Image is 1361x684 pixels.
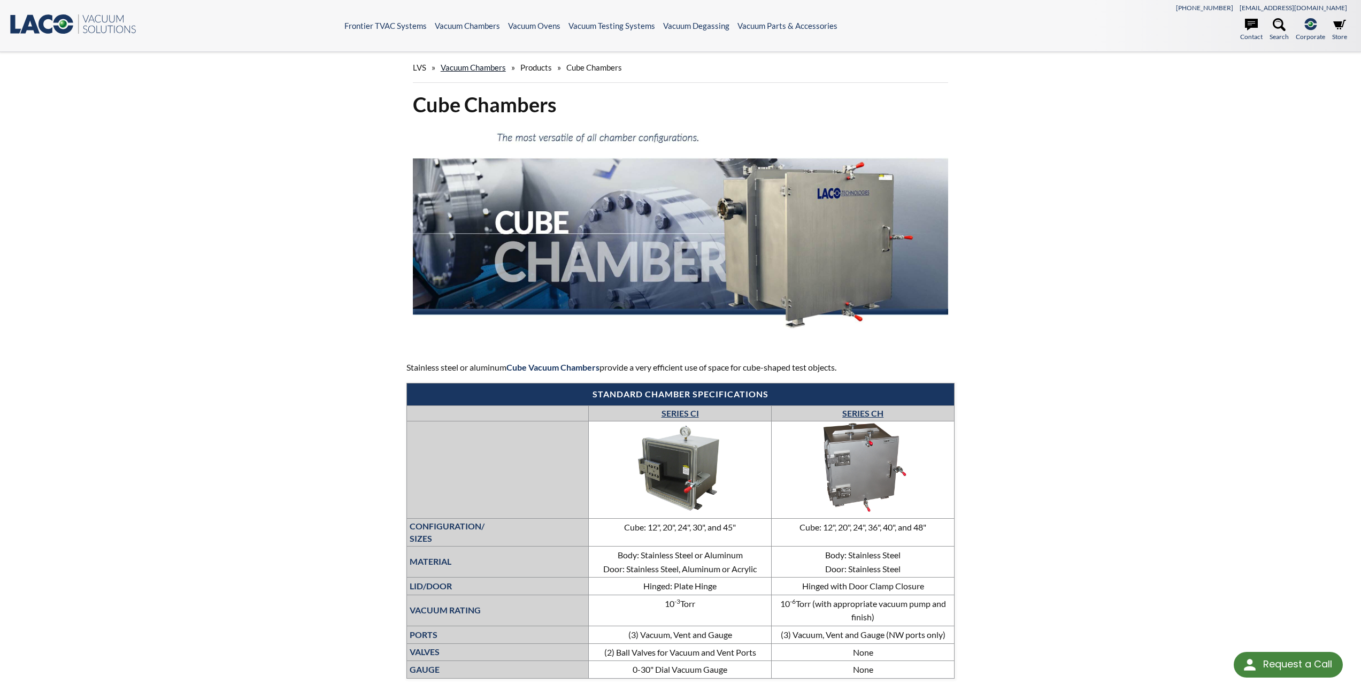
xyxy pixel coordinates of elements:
[406,519,588,547] th: CONFIGURATION/ SIZES
[413,63,426,72] span: LVS
[772,626,955,643] td: (3) Vacuum, Vent and Gauge (NW ports only)
[772,519,955,547] td: Cube: 12", 20", 24", 36", 40", and 48"
[412,389,949,400] h4: Standard chamber specifications
[344,21,427,30] a: Frontier TVAC Systems
[737,21,837,30] a: Vacuum Parts & Accessories
[1240,4,1347,12] a: [EMAIL_ADDRESS][DOMAIN_NAME]
[508,21,560,30] a: Vacuum Ovens
[772,661,955,679] td: None
[406,626,588,643] th: PORTS
[783,423,943,513] img: Series CH Cube Chamber image
[1263,652,1332,677] div: Request a Call
[435,21,500,30] a: Vacuum Chambers
[1240,18,1263,42] a: Contact
[406,578,588,595] th: LID/DOOR
[413,126,949,341] img: Cube Chambers header
[1234,652,1343,678] div: Request a Call
[589,626,772,643] td: (3) Vacuum, Vent and Gauge
[663,21,729,30] a: Vacuum Degassing
[589,546,772,577] td: Body: Stainless Steel or Aluminum Door: Stainless Steel, Aluminum or Acrylic
[413,91,949,118] h1: Cube Chambers
[413,52,949,83] div: » » »
[772,643,955,661] td: None
[772,595,955,626] td: 10 Torr (with appropriate vacuum pump and finish)
[1332,18,1347,42] a: Store
[1241,656,1258,673] img: round button
[520,63,552,72] span: Products
[589,519,772,547] td: Cube: 12", 20", 24", 30", and 45"
[441,63,506,72] a: Vacuum Chambers
[589,643,772,661] td: (2) Ball Valves for Vacuum and Vent Ports
[406,546,588,577] th: MATERIAL
[600,423,760,513] img: Series CC—Cube Chamber image
[406,643,588,661] th: VALVES
[589,578,772,595] td: Hinged: Plate Hinge
[589,595,772,626] td: 10 Torr
[674,597,680,605] sup: -3
[568,21,655,30] a: Vacuum Testing Systems
[506,362,599,372] strong: Cube Vacuum Chambers
[662,408,699,418] a: SERIES CI
[772,546,955,577] td: Body: Stainless Steel Door: Stainless Steel
[566,63,622,72] span: Cube Chambers
[406,661,588,679] th: GAUGE
[842,408,883,418] a: SERIES CH
[406,360,955,374] p: Stainless steel or aluminum provide a very efficient use of space for cube-shaped test objects.
[589,661,772,679] td: 0-30" Dial Vacuum Gauge
[1296,32,1325,42] span: Corporate
[1270,18,1289,42] a: Search
[1176,4,1233,12] a: [PHONE_NUMBER]
[790,597,796,605] sup: -6
[772,578,955,595] td: Hinged with Door Clamp Closure
[406,595,588,626] th: VACUUM RATING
